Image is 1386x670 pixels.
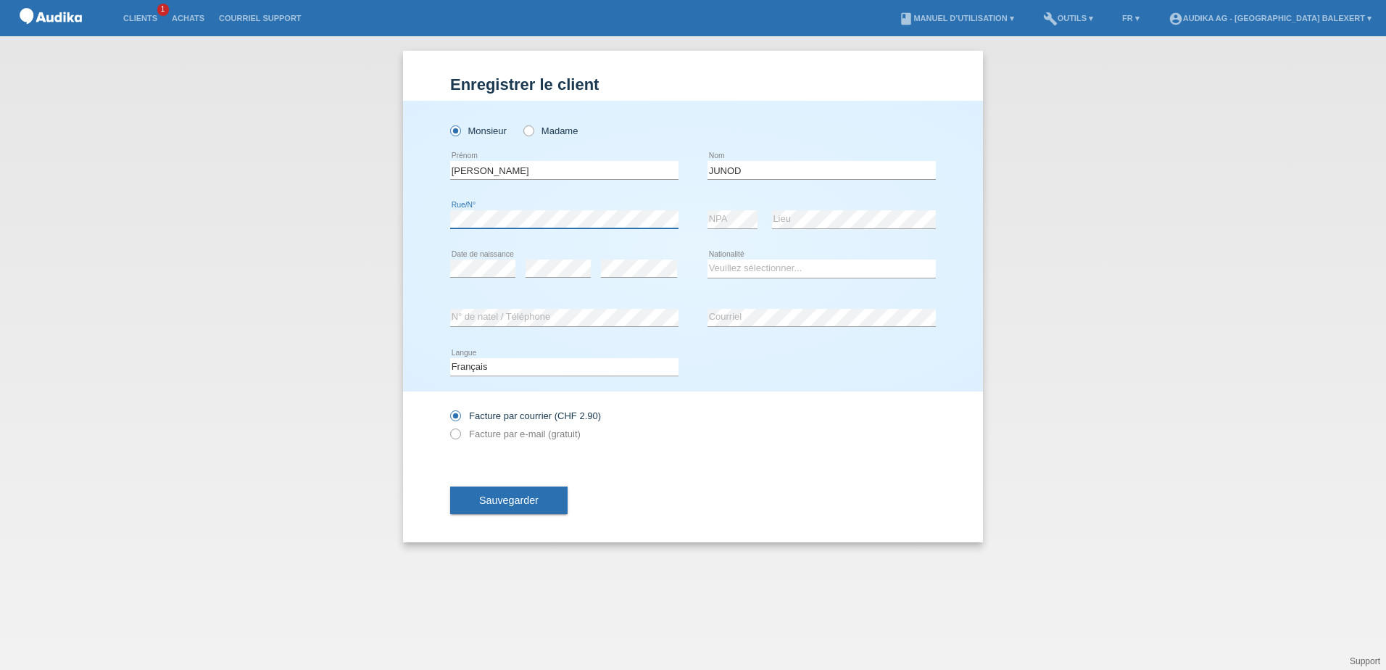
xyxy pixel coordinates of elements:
i: book [899,12,913,26]
span: Sauvegarder [479,495,539,506]
a: Clients [116,14,165,22]
i: account_circle [1169,12,1183,26]
input: Facture par e-mail (gratuit) [450,429,460,447]
a: account_circleAudika AG - [GEOGRAPHIC_DATA] Balexert ▾ [1161,14,1379,22]
h1: Enregistrer le client [450,75,936,94]
a: POS — MF Group [14,28,87,39]
label: Facture par e-mail (gratuit) [450,429,581,439]
button: Sauvegarder [450,487,568,514]
a: bookManuel d’utilisation ▾ [892,14,1021,22]
a: buildOutils ▾ [1036,14,1100,22]
a: Courriel Support [212,14,308,22]
input: Monsieur [450,125,460,135]
a: FR ▾ [1115,14,1147,22]
label: Facture par courrier (CHF 2.90) [450,410,601,421]
a: Achats [165,14,212,22]
input: Madame [523,125,533,135]
input: Facture par courrier (CHF 2.90) [450,410,460,429]
i: build [1043,12,1058,26]
label: Monsieur [450,125,507,136]
a: Support [1350,656,1380,666]
label: Madame [523,125,578,136]
span: 1 [157,4,169,16]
